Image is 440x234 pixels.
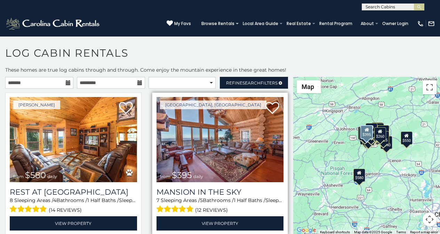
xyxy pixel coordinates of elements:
a: [GEOGRAPHIC_DATA], [GEOGRAPHIC_DATA] [160,100,266,109]
span: 4 [53,197,56,203]
span: 8 [10,197,13,203]
a: View Property [157,216,284,231]
span: 20 [136,197,142,203]
h3: Rest at Mountain Crest [10,187,137,197]
span: 1 Half Baths / [234,197,265,203]
a: Owner Login [379,19,412,29]
span: Refine Filters [226,80,278,86]
a: Rest at Mountain Crest from $580 daily [10,97,137,182]
div: $255 [372,123,384,136]
button: Change map style [297,80,321,93]
a: [PERSON_NAME] [13,100,60,109]
div: $305 [366,123,378,136]
button: Toggle fullscreen view [423,80,437,94]
span: $395 [172,170,192,180]
img: White-1-2.png [5,17,102,31]
a: Browse Rentals [198,19,238,29]
a: Rental Program [316,19,356,29]
button: Map camera controls [423,212,437,226]
span: from [160,174,170,179]
a: RefineSearchFilters [220,77,288,89]
span: Map data ©2025 Google [354,230,392,234]
span: My Favs [174,21,191,27]
a: View Property [10,216,137,231]
span: (14 reviews) [49,205,82,215]
a: About [357,19,377,29]
span: 5 [200,197,203,203]
div: $260 [374,127,386,140]
img: mail-regular-white.png [428,20,435,27]
span: from [13,174,24,179]
div: $550 [401,131,413,145]
a: Mansion In The Sky from $395 daily [157,97,284,182]
a: My Favs [167,20,191,27]
span: daily [47,174,57,179]
span: Map [302,83,314,90]
span: 16 [282,197,287,203]
img: Rest at Mountain Crest [10,97,137,182]
span: daily [193,174,203,179]
a: Terms (opens in new tab) [396,230,406,234]
a: Add to favorites [119,101,133,116]
a: Mansion In The Sky [157,187,284,197]
div: Sleeping Areas / Bathrooms / Sleeps: [157,197,284,215]
span: (12 reviews) [195,205,228,215]
a: Local Area Guide [239,19,282,29]
div: Sleeping Areas / Bathrooms / Sleeps: [10,197,137,215]
span: 7 [157,197,159,203]
span: Search [242,80,261,86]
div: $320 [371,122,383,136]
img: Mansion In The Sky [157,97,284,182]
div: $305 [359,127,371,140]
div: $235 [378,125,390,138]
span: $580 [25,170,46,180]
a: Real Estate [283,19,314,29]
img: phone-regular-white.png [417,20,424,27]
div: $295 [358,127,370,140]
div: $580 [353,169,365,182]
span: 1 Half Baths / [87,197,119,203]
a: Report a map error [410,230,438,234]
div: $395 [360,125,373,139]
a: Rest at [GEOGRAPHIC_DATA] [10,187,137,197]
